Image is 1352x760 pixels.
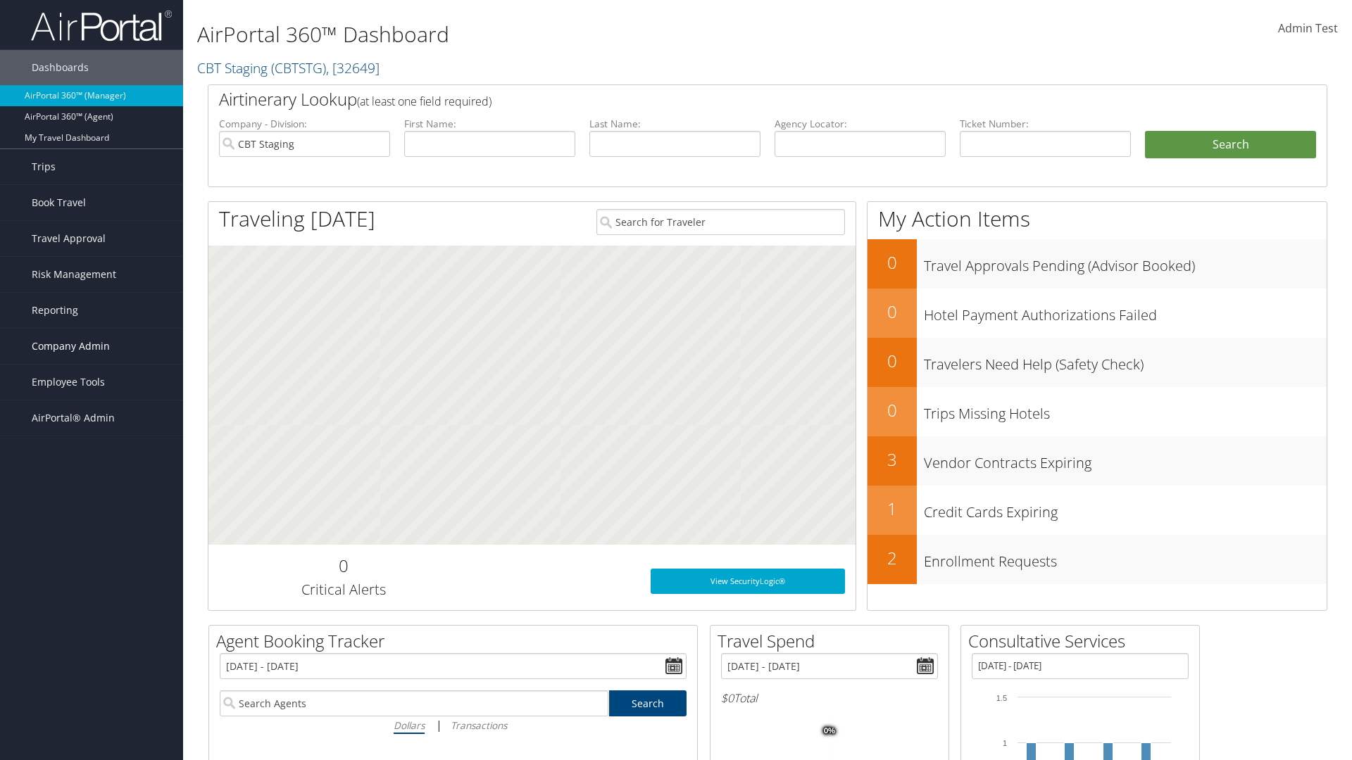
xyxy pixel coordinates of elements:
h2: 3 [868,448,917,471]
input: Search for Traveler [596,209,845,235]
h2: 0 [219,554,468,578]
input: Search Agents [220,690,608,716]
a: 3Vendor Contracts Expiring [868,436,1327,486]
span: Reporting [32,293,78,328]
h3: Hotel Payment Authorizations Failed [924,298,1327,325]
button: Search [1145,131,1316,159]
h2: Airtinerary Lookup [219,87,1223,111]
span: ( CBTSTG ) [271,58,326,77]
a: 2Enrollment Requests [868,535,1327,584]
h2: 0 [868,398,917,422]
span: Risk Management [32,257,116,292]
h3: Enrollment Requests [924,545,1327,571]
label: Last Name: [589,117,760,131]
a: Search [609,690,687,716]
h1: AirPortal 360™ Dashboard [197,20,958,49]
span: Book Travel [32,185,86,220]
i: Transactions [451,718,507,732]
a: CBT Staging [197,58,380,77]
a: 0Travelers Need Help (Safety Check) [868,338,1327,387]
span: Trips [32,149,56,184]
span: Travel Approval [32,221,106,256]
h2: 2 [868,546,917,570]
span: (at least one field required) [357,94,492,109]
div: | [220,716,687,734]
h3: Credit Cards Expiring [924,495,1327,522]
h3: Trips Missing Hotels [924,397,1327,424]
label: Company - Division: [219,117,390,131]
label: Ticket Number: [960,117,1131,131]
h2: Consultative Services [968,629,1199,653]
h2: 0 [868,349,917,373]
h2: 0 [868,251,917,274]
a: View SecurityLogic® [651,569,845,594]
h2: 0 [868,300,917,324]
h3: Critical Alerts [219,580,468,600]
h3: Travel Approvals Pending (Advisor Booked) [924,249,1327,276]
span: Company Admin [32,329,110,364]
label: Agency Locator: [775,117,946,131]
a: 0Hotel Payment Authorizations Failed [868,289,1327,338]
h2: 1 [868,497,917,521]
img: airportal-logo.png [31,9,172,42]
span: Dashboards [32,50,89,85]
h2: Travel Spend [718,629,949,653]
tspan: 1 [1003,739,1007,747]
h3: Travelers Need Help (Safety Check) [924,348,1327,374]
h2: Agent Booking Tracker [216,629,697,653]
a: 1Credit Cards Expiring [868,486,1327,535]
h1: Traveling [DATE] [219,204,375,234]
span: , [ 32649 ] [326,58,380,77]
tspan: 1.5 [996,694,1007,702]
h3: Vendor Contracts Expiring [924,446,1327,473]
h1: My Action Items [868,204,1327,234]
span: AirPortal® Admin [32,400,115,436]
a: 0Trips Missing Hotels [868,387,1327,436]
a: 0Travel Approvals Pending (Advisor Booked) [868,239,1327,289]
i: Dollars [394,718,425,732]
span: $0 [721,690,734,706]
span: Admin Test [1278,20,1338,36]
span: Employee Tools [32,365,105,400]
a: Admin Test [1278,7,1338,51]
tspan: 0% [824,727,835,735]
h6: Total [721,690,938,706]
label: First Name: [404,117,575,131]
